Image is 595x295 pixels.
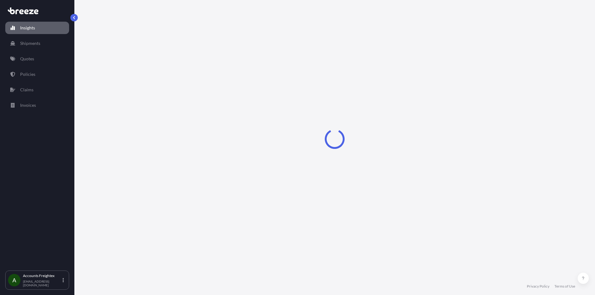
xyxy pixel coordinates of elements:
a: Invoices [5,99,69,111]
a: Shipments [5,37,69,50]
a: Insights [5,22,69,34]
a: Terms of Use [554,284,575,289]
p: Policies [20,71,35,77]
a: Policies [5,68,69,80]
p: Insights [20,25,35,31]
a: Quotes [5,53,69,65]
p: Invoices [20,102,36,108]
p: Claims [20,87,33,93]
a: Privacy Policy [527,284,549,289]
p: [EMAIL_ADDRESS][DOMAIN_NAME] [23,280,61,287]
a: Claims [5,84,69,96]
span: A [12,277,16,283]
p: Accounts Freightex [23,273,61,278]
p: Quotes [20,56,34,62]
p: Shipments [20,40,40,46]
